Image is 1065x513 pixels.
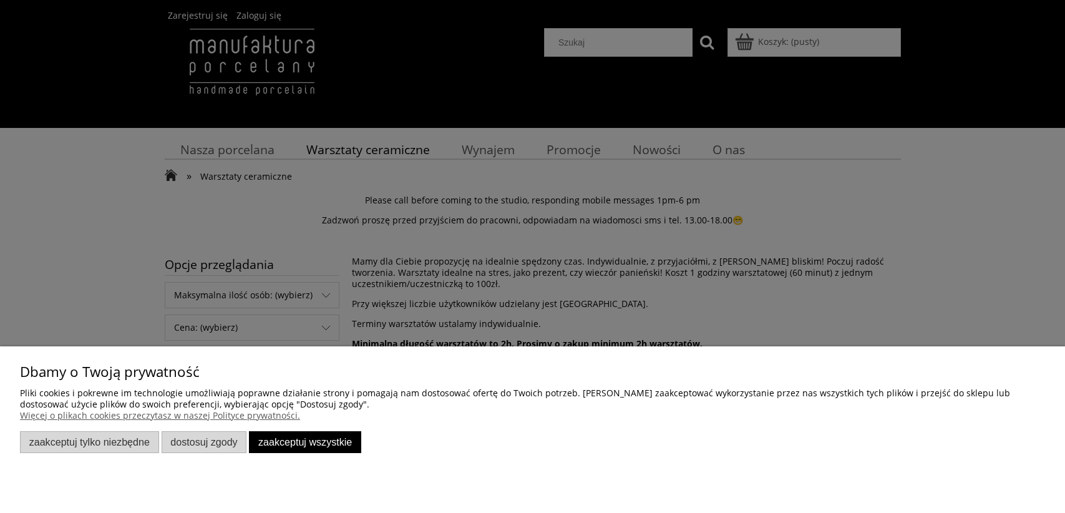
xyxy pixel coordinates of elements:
p: Dbamy o Twoją prywatność [20,366,1045,378]
button: Dostosuj zgody [162,431,247,453]
button: Zaakceptuj wszystkie [249,431,361,453]
p: Pliki cookies i pokrewne im technologie umożliwiają poprawne działanie strony i pomagają nam dost... [20,388,1045,410]
button: Zaakceptuj tylko niezbędne [20,431,159,453]
a: Więcej o plikach cookies przeczytasz w naszej Polityce prywatności. [20,409,300,421]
